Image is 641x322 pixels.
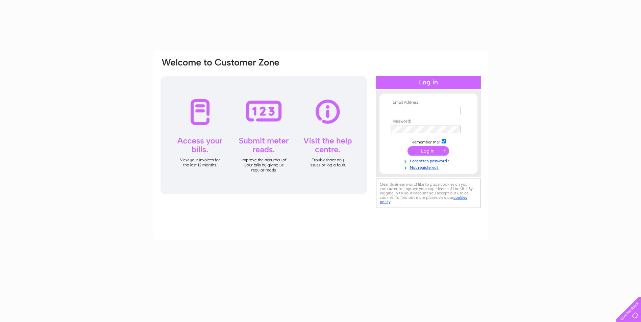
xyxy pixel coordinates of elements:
[389,138,468,145] td: Remember me?
[389,119,468,124] th: Password:
[408,146,449,156] input: Submit
[380,195,467,204] a: cookies policy
[389,100,468,105] th: Email Address:
[391,157,468,164] a: Forgotten password?
[391,164,468,170] a: Not registered?
[376,179,481,208] div: Clear Business would like to place cookies on your computer to improve your experience of the sit...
